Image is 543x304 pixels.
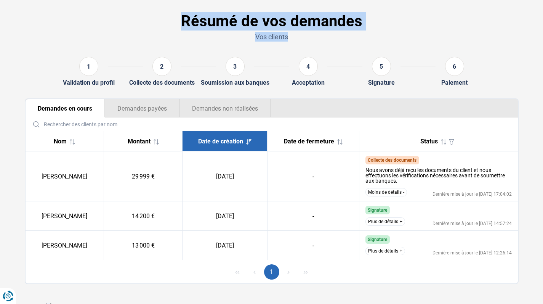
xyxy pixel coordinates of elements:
[281,264,296,280] button: Next Page
[267,201,359,231] td: -
[183,151,267,201] td: [DATE]
[368,207,387,213] span: Signature
[104,231,183,260] td: 13 000 €
[104,151,183,201] td: 29 999 €
[284,138,334,145] span: Date de fermeture
[128,138,151,145] span: Montant
[365,217,405,226] button: Plus de détails
[247,264,262,280] button: Previous Page
[79,57,98,76] div: 1
[25,32,519,42] p: Vos clients
[264,264,279,280] button: Page 1
[226,57,245,76] div: 3
[368,237,387,242] span: Signature
[420,138,438,145] span: Status
[201,79,269,86] div: Soumission aux banques
[365,188,407,196] button: Moins de détails
[368,79,395,86] div: Signature
[441,79,468,86] div: Paiement
[183,201,267,231] td: [DATE]
[445,57,464,76] div: 6
[365,167,512,183] div: Nous avons déjà reçu les documents du client et nous effectuons les vérifications nécessaires ava...
[432,221,512,226] div: Dernière mise à jour le [DATE] 14:57:24
[105,99,179,117] button: Demandes payées
[104,201,183,231] td: 14 200 €
[432,192,512,196] div: Dernière mise à jour le [DATE] 17:04:02
[26,201,104,231] td: [PERSON_NAME]
[183,231,267,260] td: [DATE]
[129,79,195,86] div: Collecte des documents
[230,264,245,280] button: First Page
[152,57,171,76] div: 2
[298,264,313,280] button: Last Page
[26,151,104,201] td: [PERSON_NAME]
[267,231,359,260] td: -
[198,138,243,145] span: Date de création
[372,57,391,76] div: 5
[292,79,325,86] div: Acceptation
[54,138,67,145] span: Nom
[179,99,271,117] button: Demandes non réalisées
[368,158,416,163] span: Collecte des documents
[29,117,515,131] input: Rechercher des clients par nom
[25,12,519,31] h1: Résumé de vos demandes
[26,231,104,260] td: [PERSON_NAME]
[63,79,115,86] div: Validation du profil
[365,247,405,255] button: Plus de détails
[432,251,512,255] div: Dernière mise à jour le [DATE] 12:26:14
[267,151,359,201] td: -
[299,57,318,76] div: 4
[26,99,105,117] button: Demandes en cours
